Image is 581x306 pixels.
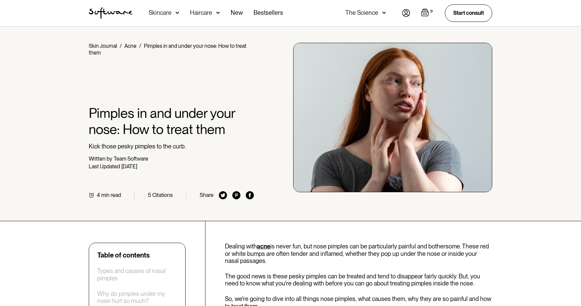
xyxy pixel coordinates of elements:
[89,43,246,56] div: Pimples in and under your nose: How to treat them
[148,192,151,198] div: 5
[89,43,117,49] a: Skin Journal
[246,191,254,199] img: facebook icon
[232,191,240,199] img: pinterest icon
[121,163,137,170] div: [DATE]
[114,156,148,162] div: Team Software
[225,243,492,265] p: Dealing with is never fun, but nose pimples can be particularly painful and bothersome. These red...
[97,251,150,259] div: Table of contents
[176,9,179,16] img: arrow down
[97,192,100,198] div: 4
[89,7,132,19] img: Software Logo
[89,156,112,162] div: Written by
[382,9,386,16] img: arrow down
[101,192,121,198] div: min read
[97,267,177,282] a: Types and causes of nasal pimples
[97,290,177,305] a: Why do pimples under my nose hurt so much?
[89,7,132,19] a: home
[89,143,254,150] p: Kick those pesky pimples to the curb.
[200,192,214,198] div: Share
[429,8,434,14] div: 0
[89,105,254,137] h1: Pimples in and under your nose: How to treat them
[120,43,122,49] div: /
[89,163,120,170] div: Last Updated
[124,43,137,49] a: Acne
[216,9,220,16] img: arrow down
[345,9,378,16] div: The Science
[152,192,173,198] div: Citations
[257,243,270,250] a: acne
[219,191,227,199] img: twitter icon
[190,9,212,16] div: Haircare
[445,4,492,22] a: Start consult
[225,273,492,287] p: The good news is these pesky pimples can be treated and tend to disappear fairly quickly. But, yo...
[139,43,141,49] div: /
[421,8,434,18] a: Open empty cart
[149,9,171,16] div: Skincare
